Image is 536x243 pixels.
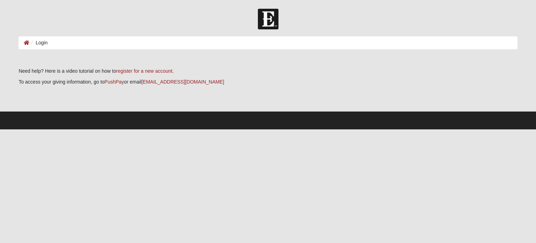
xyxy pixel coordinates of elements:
a: [EMAIL_ADDRESS][DOMAIN_NAME] [141,79,224,85]
li: Login [29,39,47,47]
a: PushPay [104,79,124,85]
a: register for a new account [116,68,172,74]
p: To access your giving information, go to or email [18,78,517,86]
img: Church of Eleven22 Logo [258,9,278,29]
p: Need help? Here is a video tutorial on how to . [18,67,517,75]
